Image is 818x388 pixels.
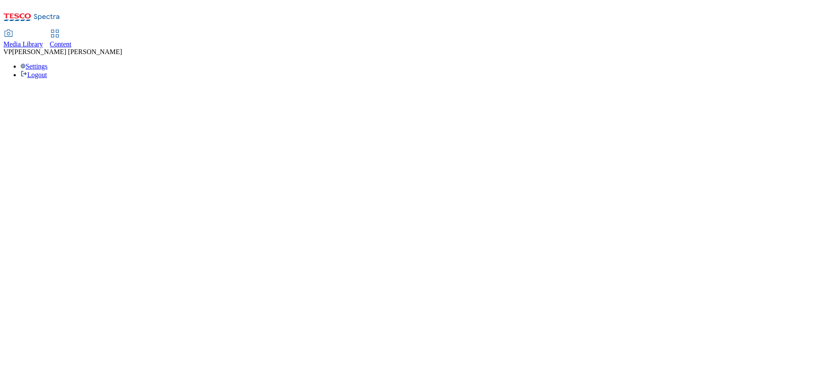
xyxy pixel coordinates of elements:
a: Media Library [3,30,43,48]
span: Content [50,40,72,48]
a: Logout [20,71,47,78]
a: Content [50,30,72,48]
a: Settings [20,63,48,70]
span: VP [3,48,12,55]
span: Media Library [3,40,43,48]
span: [PERSON_NAME] [PERSON_NAME] [12,48,122,55]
